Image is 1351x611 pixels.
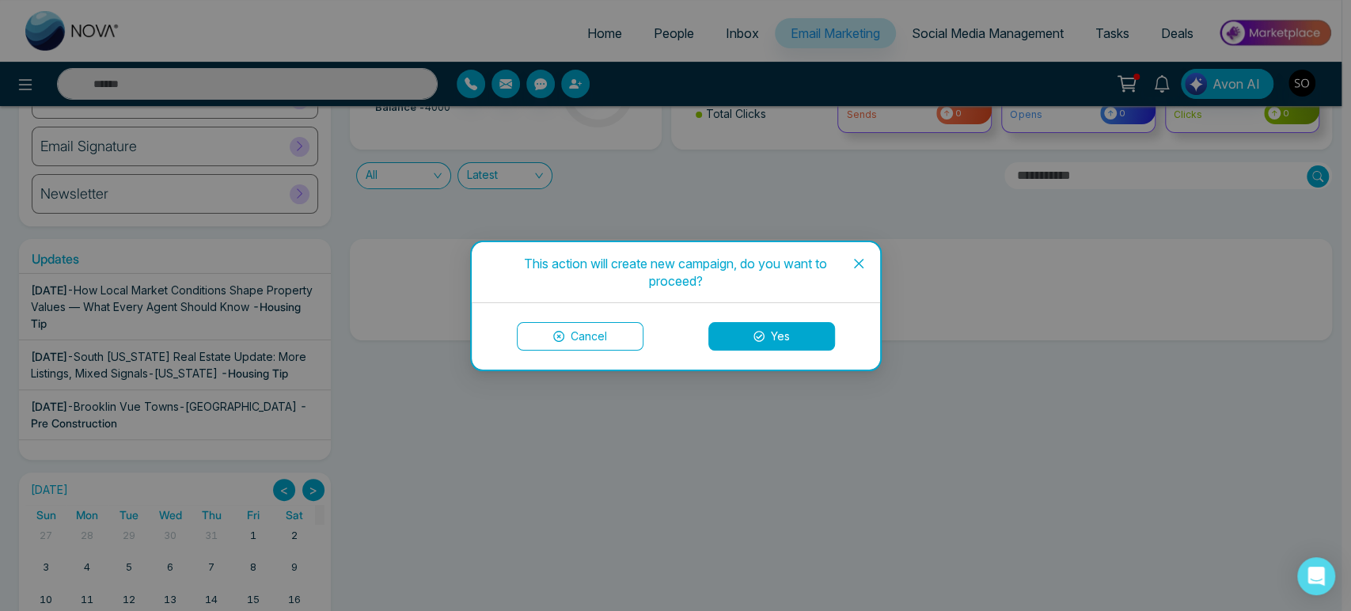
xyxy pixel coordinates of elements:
[708,322,835,351] button: Yes
[491,255,861,290] div: This action will create new campaign, do you want to proceed?
[852,257,865,270] span: close
[1297,557,1335,595] div: Open Intercom Messenger
[837,242,880,285] button: Close
[517,322,643,351] button: Cancel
